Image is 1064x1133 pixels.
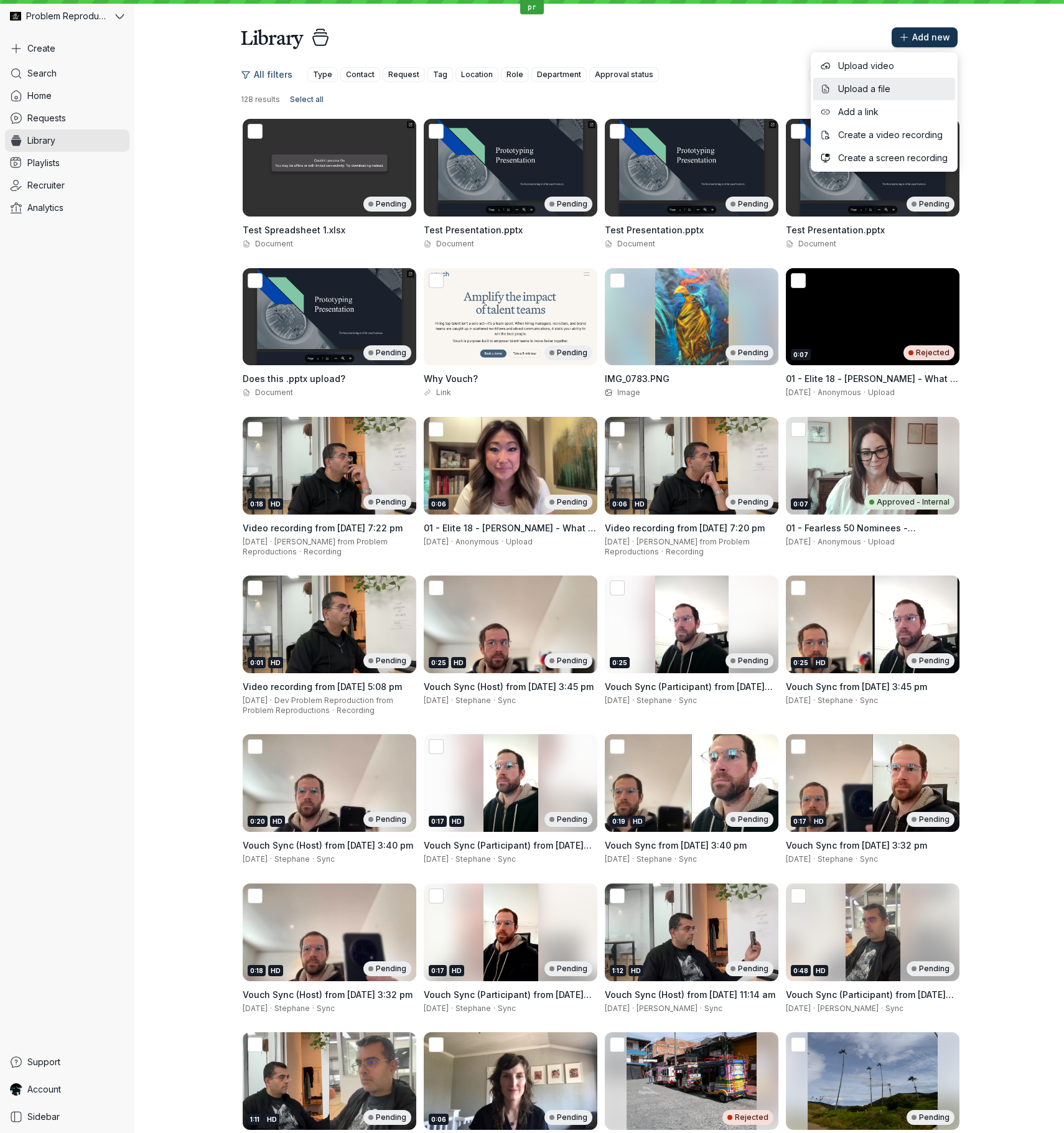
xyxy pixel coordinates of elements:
div: 1:12 [610,965,626,976]
div: HD [813,965,828,976]
span: · [811,696,818,706]
div: 0:17 [791,816,809,827]
button: Upload video [813,55,955,77]
a: Home [5,85,129,107]
span: [DATE] [605,854,630,864]
a: Requests [5,107,129,129]
span: Problem Reproductions [26,10,106,22]
span: 01 - Fearless 50 Nominees - [PERSON_NAME] - What is your name, title, and company-.mp4 [786,523,950,558]
div: Pending [363,812,411,827]
span: Department [537,68,581,81]
span: Does this .pptx upload? [243,373,345,384]
span: Support [27,1056,60,1068]
div: Pending [726,653,773,668]
span: Select all [290,93,324,106]
span: Test Presentation.pptx [605,225,704,235]
span: · [811,1004,818,1014]
span: Account [27,1083,61,1096]
span: Vouch Sync (Participant) from [DATE] 3:32 pm [424,989,592,1012]
span: Sync [498,854,516,864]
span: [DATE] [605,1004,630,1013]
button: Role [501,67,529,82]
span: 01 - Elite 18 - [PERSON_NAME] - What is your name, title, and company-.mp4 [424,523,596,546]
div: Pending [726,345,773,360]
span: Role [506,68,523,81]
span: · [491,696,498,706]
span: Stephane [274,1004,310,1013]
span: Sidebar [27,1111,60,1123]
span: · [630,696,637,706]
span: Create [27,42,55,55]
span: · [811,854,818,864]
div: Link [424,388,597,398]
button: Add a link [813,101,955,123]
h3: Video recording from 7 August 2025 at 7:22 pm [243,522,416,534]
span: Stephane [818,854,853,864]
button: All filters [241,65,300,85]
div: Approved - Internal [864,495,954,510]
span: [DATE] [424,696,449,705]
span: Vouch Sync (Participant) from [DATE] 3:40 pm [424,840,592,863]
span: Sync [679,696,697,705]
a: Library [5,129,129,152]
span: Requests [27,112,66,124]
span: Vouch Sync (Host) from [DATE] 3:40 pm [243,840,413,851]
span: Request [388,68,419,81]
img: Problem Reproductions avatar [10,11,21,22]
div: Document [243,388,416,398]
span: Library [27,134,55,147]
span: Add a link [838,106,948,118]
h3: Vouch Sync from 7 August 2025 at 3:45 pm [786,681,959,693]
span: [DATE] [243,696,268,705]
span: [PERSON_NAME] from Problem Reproductions [243,537,388,556]
span: · [853,854,860,864]
div: Pending [907,1110,954,1125]
div: HD [449,965,464,976]
span: Stephane [455,854,491,864]
span: Sync [860,696,878,705]
div: HD [449,816,464,827]
span: Stephane [455,696,491,705]
div: Pending [726,961,773,976]
span: · [698,1004,704,1014]
button: Problem Reproductions avatarProblem Reproductions [5,5,129,27]
span: [PERSON_NAME] [637,1004,698,1013]
span: Sync [498,696,516,705]
h3: Vouch Sync (Host) from 7 August 2025 at 11:14 am [605,989,778,1001]
span: · [268,1004,274,1014]
span: · [491,854,498,864]
div: 1:11 [248,1114,262,1125]
span: Location [461,68,493,81]
span: · [310,1004,317,1014]
span: · [449,1004,455,1014]
span: Recording [304,547,342,556]
div: Pending [363,961,411,976]
span: Vouch Sync from [DATE] 3:45 pm [786,681,927,692]
span: · [330,706,337,716]
span: · [310,854,317,864]
span: 128 results [241,95,280,105]
div: Pending [907,653,954,668]
div: Document [424,239,597,249]
div: HD [270,816,285,827]
span: Vouch Sync (Host) from [DATE] 11:14 am [605,989,775,1000]
span: · [811,537,818,547]
span: Anonymous [818,537,861,546]
button: Create a screen recording [813,147,955,169]
button: Create [5,37,129,60]
span: Vouch Sync (Participant) from [DATE] 3:45 pm [605,681,773,704]
span: [DATE] [786,854,811,864]
span: Create a video recording [838,129,948,141]
span: · [630,854,637,864]
span: Stephane [455,1004,491,1013]
div: 0:25 [791,657,811,668]
h1: Library [241,25,303,50]
span: Recording [666,547,704,556]
a: Recruiter [5,174,129,197]
button: Add new [892,27,958,47]
div: 0:17 [429,965,447,976]
div: Problem Reproductions [5,5,113,27]
span: · [268,537,274,547]
span: · [672,696,679,706]
span: Recruiter [27,179,65,192]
